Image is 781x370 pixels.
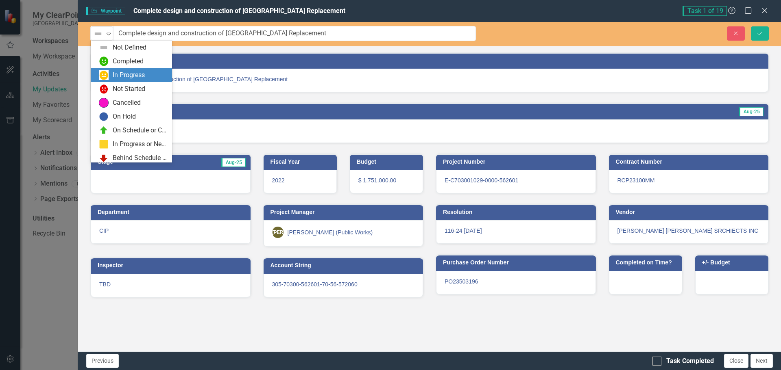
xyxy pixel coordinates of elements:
span: E-C703001029-0000-562601 [445,177,518,184]
h3: Resolution [443,209,592,215]
span: Aug-25 [739,107,764,116]
h3: Vendor [616,209,765,215]
div: On Schedule or Complete [113,126,167,135]
div: Behind Schedule or Not Started [113,154,167,163]
h3: Inspector [98,262,247,268]
input: This field is required [113,26,476,41]
h3: Purchase Order Number [443,260,592,266]
h3: Account String [271,262,419,268]
span: RCP23100MM [617,177,655,184]
span: CIP [99,227,109,234]
span: 305-70300-562601-70-56-572060 [272,281,358,288]
div: [PERSON_NAME] (Public Works) [288,228,373,236]
span: PO23503196 [445,278,478,285]
div: In Progress or Needs Work [113,140,167,149]
h3: Budget [357,159,419,165]
button: Previous [86,354,119,368]
img: Cancelled [99,98,109,108]
h3: Completed on Time? [616,260,678,266]
span: 2022 [272,177,285,184]
h3: Analysis [98,108,416,114]
span: $ 1,751,000.00 [358,177,396,184]
h3: Fiscal Year [271,159,333,165]
div: Cancelled [113,98,141,108]
img: In Progress or Needs Work [99,139,109,149]
span: 116-24 [DATE] [445,227,482,234]
img: Behind Schedule or Not Started [99,153,109,163]
span: Waypoint [86,7,125,15]
span: Aug-25 [221,158,246,167]
span: TBD [99,281,111,288]
img: Not Defined [93,29,103,39]
div: [PERSON_NAME] [272,227,284,238]
h3: Project Number [443,159,592,165]
div: Not Defined [113,43,146,52]
button: Next [750,354,773,368]
div: On Hold [113,112,136,121]
img: Not Started [99,84,109,94]
h3: Contract Number [616,159,765,165]
div: Task Completed [666,357,714,366]
img: On Hold [99,112,109,121]
img: In Progress [99,70,109,80]
h3: Department [98,209,247,215]
img: Not Defined [99,43,109,52]
h3: Name [98,58,764,64]
button: Close [724,354,748,368]
div: In Progress [113,71,145,80]
img: On Schedule or Complete [99,125,109,135]
img: Completed [99,56,109,66]
div: Completed [113,57,144,66]
span: Complete design and construction of [GEOGRAPHIC_DATA] Replacement [133,7,345,15]
h3: +/- Budget [702,260,764,266]
span: [PERSON_NAME] [PERSON_NAME] SRCHIECTS INC [617,227,759,234]
h3: Project Manager [271,209,419,215]
div: Not Started [113,84,145,94]
span: Task 1 of 19 [683,6,727,16]
span: Complete design and construction of [GEOGRAPHIC_DATA] Replacement [99,75,760,83]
